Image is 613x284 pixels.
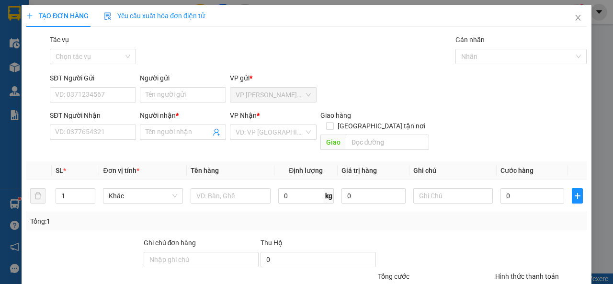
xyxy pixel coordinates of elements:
label: Ghi chú đơn hàng [143,239,196,247]
span: VP [PERSON_NAME] ([GEOGRAPHIC_DATA]) - [4,19,89,46]
label: Hình thức thanh toán [495,273,558,280]
div: Người gửi [140,73,226,83]
span: VP [GEOGRAPHIC_DATA] [27,50,112,59]
label: Tác vụ [50,36,69,44]
span: K BAO BỂ [81,71,114,80]
span: SL [56,167,63,174]
span: [PERSON_NAME] [23,71,114,80]
span: plus [572,192,582,200]
span: Khác [109,189,177,203]
span: VP Nhận [230,112,257,119]
div: VP gửi [230,73,316,83]
span: [GEOGRAPHIC_DATA] tận nơi [334,121,429,131]
span: close [574,14,582,22]
span: Tên hàng [191,167,219,174]
input: VD: Bàn, Ghế [191,188,271,204]
span: [PERSON_NAME] [4,37,62,46]
p: NHẬN: [4,50,140,59]
span: plus [26,12,33,19]
input: Ghi chú đơn hàng [143,252,259,267]
input: 0 [341,188,405,204]
th: Ghi chú [409,161,497,180]
p: GỬI: [4,19,140,46]
span: Giao hàng [320,112,351,119]
label: Gán nhãn [455,36,485,44]
span: SƯ TÂM SIÊU [51,61,99,70]
div: SĐT Người Nhận [50,110,136,121]
span: Tổng cước [378,273,409,280]
span: kg [324,188,334,204]
span: TẠO ĐƠN HÀNG [26,12,89,20]
img: icon [104,12,112,20]
input: Ghi Chú [413,188,493,204]
span: Yêu cầu xuất hóa đơn điện tử [104,12,205,20]
span: Cước hàng [500,167,534,174]
div: Tổng: 1 [30,216,238,227]
span: Giao [320,135,345,150]
div: Người nhận [140,110,226,121]
span: Giá trị hàng [341,167,377,174]
button: delete [30,188,45,204]
span: GIAO: [4,71,114,80]
span: Thu Hộ [261,239,283,247]
span: user-add [213,128,220,136]
div: SĐT Người Gửi [50,73,136,83]
span: VP Trần Phú (Hàng) [236,88,310,102]
input: Dọc đường [345,135,429,150]
button: Close [565,5,591,32]
strong: BIÊN NHẬN GỬI HÀNG [32,5,111,14]
span: 0989459923 - [4,61,99,70]
span: Định lượng [289,167,323,174]
span: Đơn vị tính [103,167,139,174]
button: plus [572,188,583,204]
